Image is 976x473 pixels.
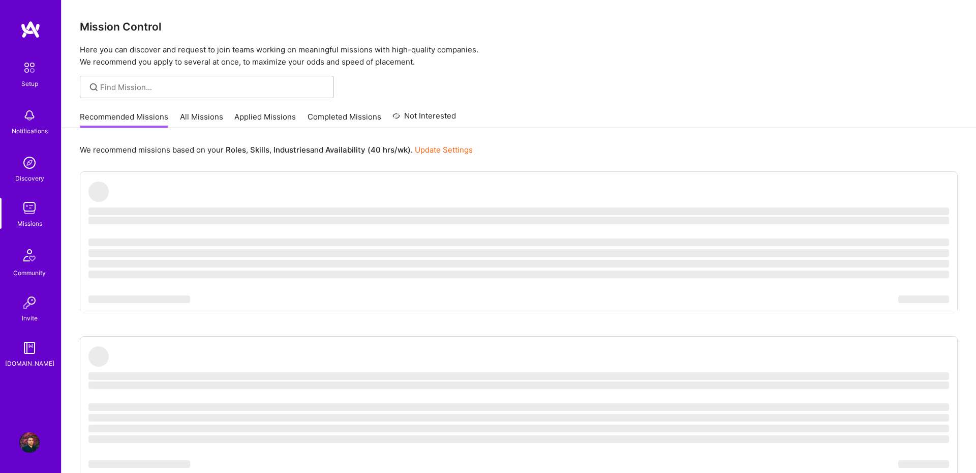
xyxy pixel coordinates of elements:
[180,111,223,128] a: All Missions
[19,292,40,313] img: Invite
[21,78,38,89] div: Setup
[250,145,269,155] b: Skills
[19,105,40,126] img: bell
[392,110,456,128] a: Not Interested
[13,268,46,278] div: Community
[80,144,473,155] p: We recommend missions based on your , , and .
[22,313,38,323] div: Invite
[19,198,40,218] img: teamwork
[17,243,42,268] img: Community
[80,20,958,33] h3: Mission Control
[234,111,296,128] a: Applied Missions
[226,145,246,155] b: Roles
[308,111,381,128] a: Completed Missions
[17,432,42,453] a: User Avatar
[15,173,44,184] div: Discovery
[19,57,40,78] img: setup
[12,126,48,136] div: Notifications
[80,111,168,128] a: Recommended Missions
[19,338,40,358] img: guide book
[100,82,326,93] input: Find Mission...
[19,153,40,173] img: discovery
[80,44,958,68] p: Here you can discover and request to join teams working on meaningful missions with high-quality ...
[88,81,100,93] i: icon SearchGrey
[20,20,41,39] img: logo
[19,432,40,453] img: User Avatar
[5,358,54,369] div: [DOMAIN_NAME]
[273,145,310,155] b: Industries
[415,145,473,155] a: Update Settings
[17,218,42,229] div: Missions
[325,145,411,155] b: Availability (40 hrs/wk)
